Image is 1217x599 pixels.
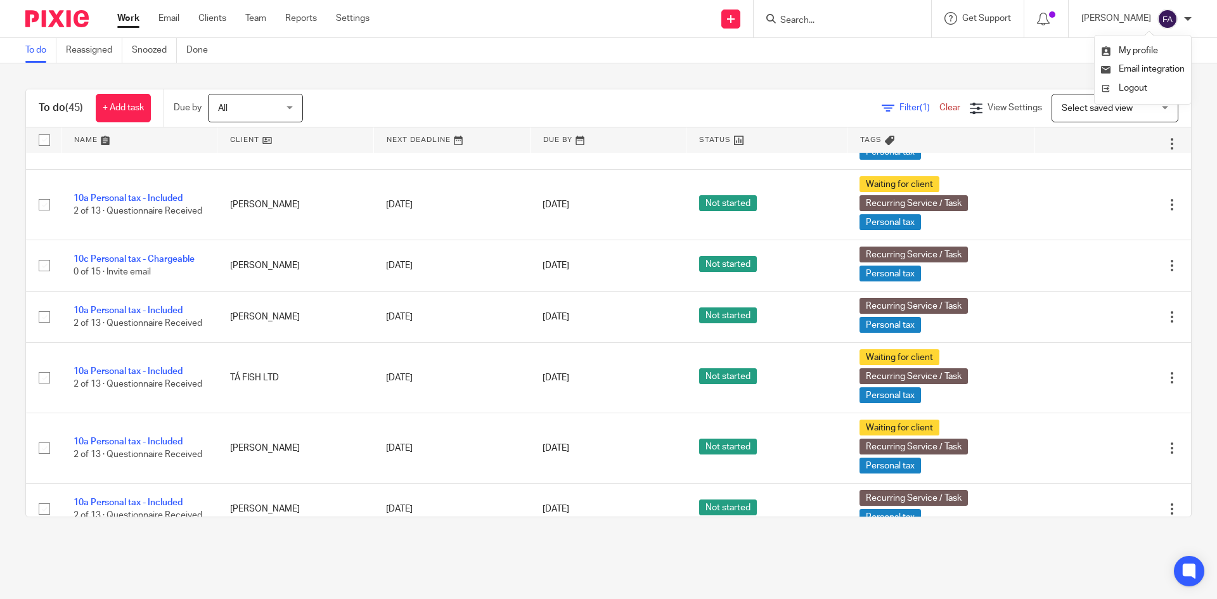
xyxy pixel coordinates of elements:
span: (45) [65,103,83,113]
span: Personal tax [860,317,921,333]
p: Due by [174,101,202,114]
span: [DATE] [543,261,569,270]
a: 10a Personal tax - Included [74,306,183,315]
span: All [218,104,228,113]
td: [DATE] [373,170,530,240]
span: Not started [699,307,757,323]
span: 0 of 15 · Invite email [74,267,151,276]
img: Pixie [25,10,89,27]
a: Snoozed [132,38,177,63]
a: 10a Personal tax - Included [74,498,183,507]
a: Email integration [1101,65,1185,74]
td: [PERSON_NAME] [217,484,374,535]
span: Waiting for client [860,420,939,435]
span: Email integration [1119,65,1185,74]
span: Not started [699,439,757,454]
span: Personal tax [860,387,921,403]
span: Recurring Service / Task [860,298,968,314]
span: Tags [860,136,882,143]
p: [PERSON_NAME] [1081,12,1151,25]
td: [DATE] [373,292,530,343]
span: Personal tax [860,509,921,525]
span: Waiting for client [860,349,939,365]
a: 10a Personal tax - Included [74,194,183,203]
span: [DATE] [543,444,569,453]
td: [PERSON_NAME] [217,292,374,343]
td: [DATE] [373,240,530,292]
span: Personal tax [860,214,921,230]
span: Recurring Service / Task [860,247,968,262]
span: Get Support [962,14,1011,23]
span: 2 of 13 · Questionnaire Received [74,207,202,216]
span: Recurring Service / Task [860,195,968,211]
span: Select saved view [1062,104,1133,113]
img: svg%3E [1157,9,1178,29]
td: [PERSON_NAME] [217,413,374,484]
a: Done [186,38,217,63]
span: Filter [899,103,939,112]
span: Personal tax [860,458,921,473]
span: Not started [699,256,757,272]
span: View Settings [988,103,1042,112]
a: Settings [336,12,370,25]
a: Reassigned [66,38,122,63]
a: 10c Personal tax - Chargeable [74,255,195,264]
span: Logout [1119,84,1147,93]
a: Clients [198,12,226,25]
input: Search [779,15,893,27]
a: Email [158,12,179,25]
a: Work [117,12,139,25]
td: [PERSON_NAME] [217,240,374,292]
a: + Add task [96,94,151,122]
a: 10a Personal tax - Included [74,367,183,376]
span: Not started [699,195,757,211]
span: [DATE] [543,505,569,513]
span: 2 of 13 · Questionnaire Received [74,450,202,459]
span: 2 of 13 · Questionnaire Received [74,380,202,389]
span: Recurring Service / Task [860,490,968,506]
span: Waiting for client [860,176,939,192]
a: Reports [285,12,317,25]
td: [DATE] [373,484,530,535]
span: [DATE] [543,373,569,382]
td: [PERSON_NAME] [217,170,374,240]
span: (1) [920,103,930,112]
a: Logout [1101,79,1185,98]
a: My profile [1101,46,1158,55]
span: [DATE] [543,312,569,321]
span: Not started [699,499,757,515]
span: Recurring Service / Task [860,368,968,384]
td: [DATE] [373,343,530,413]
span: [DATE] [543,200,569,209]
span: 2 of 13 · Questionnaire Received [74,511,202,520]
span: 2 of 13 · Questionnaire Received [74,319,202,328]
td: TÁ FISH LTD [217,343,374,413]
span: My profile [1119,46,1158,55]
span: Recurring Service / Task [860,439,968,454]
a: Team [245,12,266,25]
a: 10a Personal tax - Included [74,437,183,446]
span: Not started [699,368,757,384]
a: Clear [939,103,960,112]
td: [DATE] [373,413,530,484]
a: To do [25,38,56,63]
h1: To do [39,101,83,115]
span: Personal tax [860,266,921,281]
